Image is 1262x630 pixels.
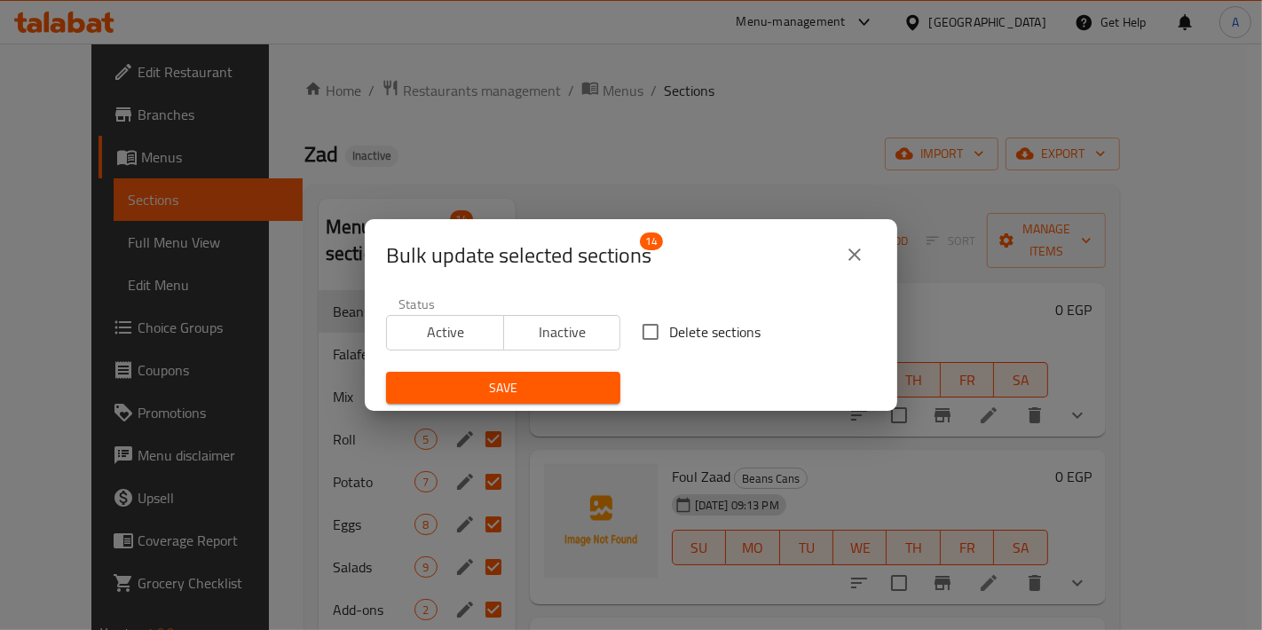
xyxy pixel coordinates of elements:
[386,315,504,350] button: Active
[833,233,876,276] button: close
[386,372,620,405] button: Save
[400,377,606,399] span: Save
[640,232,663,250] span: 14
[511,319,614,345] span: Inactive
[394,319,497,345] span: Active
[503,315,621,350] button: Inactive
[386,241,651,270] span: Selected section count
[669,321,761,343] span: Delete sections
